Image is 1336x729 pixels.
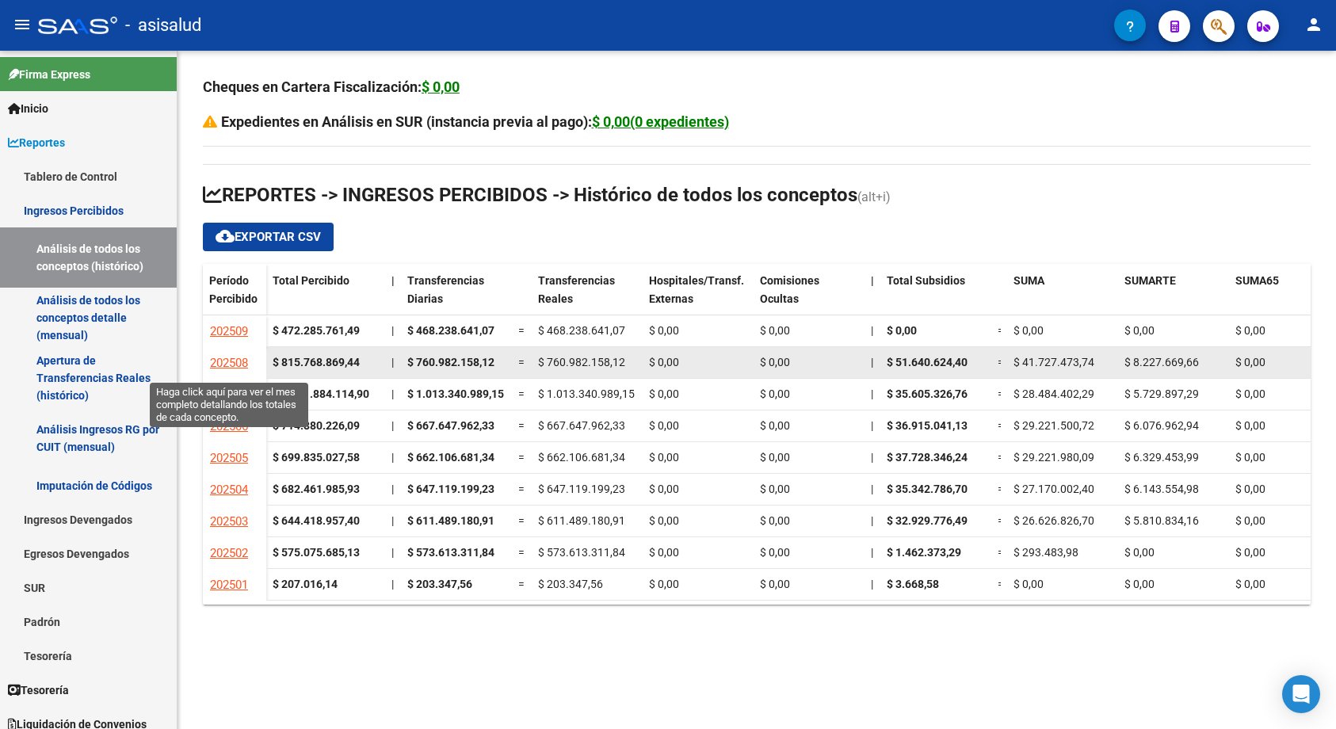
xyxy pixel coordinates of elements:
span: 202506 [210,419,248,433]
span: SUMARTE [1124,274,1176,287]
mat-icon: person [1304,15,1323,34]
datatable-header-cell: Comisiones Ocultas [754,264,865,330]
strong: Cheques en Cartera Fiscalización: [203,78,460,95]
span: = [518,324,525,337]
datatable-header-cell: SUMA [1007,264,1118,330]
span: $ 662.106.681,34 [407,451,494,464]
span: $ 27.170.002,40 [1013,483,1094,495]
span: $ 0,00 [1235,483,1265,495]
span: Total Subsidios [887,274,965,287]
span: $ 662.106.681,34 [538,451,625,464]
span: 202503 [210,514,248,529]
datatable-header-cell: Total Percibido [266,264,385,330]
span: SUMA65 [1235,274,1279,287]
span: 202505 [210,451,248,465]
span: $ 0,00 [649,324,679,337]
span: - asisalud [125,8,201,43]
span: $ 0,00 [649,356,679,368]
span: $ 5.729.897,29 [1124,387,1199,400]
span: = [998,578,1004,590]
span: $ 647.119.199,23 [407,483,494,495]
span: $ 26.626.826,70 [1013,514,1094,527]
span: Inicio [8,100,48,117]
strong: $ 682.461.985,93 [273,483,360,495]
strong: $ 207.016,14 [273,578,338,590]
span: | [871,274,874,287]
span: $ 35.605.326,76 [887,387,968,400]
span: $ 760.982.158,12 [407,356,494,368]
span: $ 0,00 [649,387,679,400]
span: SUMA [1013,274,1044,287]
span: $ 0,00 [760,451,790,464]
span: | [871,387,873,400]
span: Período Percibido [209,274,258,305]
span: $ 1.013.340.989,15 [407,387,504,400]
span: $ 0,00 [887,324,917,337]
span: | [391,387,394,400]
span: $ 611.489.180,91 [407,514,494,527]
span: = [998,546,1004,559]
span: $ 1.013.340.989,15 [538,387,635,400]
span: Firma Express [8,66,90,83]
span: (alt+i) [857,189,891,204]
span: $ 0,00 [649,419,679,432]
span: = [518,546,525,559]
div: Open Intercom Messenger [1282,675,1320,713]
span: $ 293.483,98 [1013,546,1078,559]
span: | [871,483,873,495]
datatable-header-cell: Transferencias Reales [532,264,643,330]
span: $ 0,00 [1013,324,1044,337]
span: $ 29.221.500,72 [1013,419,1094,432]
span: $ 41.727.473,74 [1013,356,1094,368]
span: Transferencias Reales [538,274,615,305]
span: = [998,356,1004,368]
span: | [391,451,394,464]
span: $ 6.076.962,94 [1124,419,1199,432]
span: $ 6.329.453,99 [1124,451,1199,464]
span: $ 0,00 [1124,546,1155,559]
div: $ 0,00 [422,76,460,98]
span: | [871,419,873,432]
span: $ 0,00 [1235,514,1265,527]
span: $ 468.238.641,07 [407,324,494,337]
span: $ 0,00 [649,546,679,559]
span: $ 0,00 [760,514,790,527]
span: $ 760.982.158,12 [538,356,625,368]
span: REPORTES -> INGRESOS PERCIBIDOS -> Histórico de todos los conceptos [203,184,857,206]
strong: $ 815.768.869,44 [273,356,360,368]
span: $ 667.647.962,33 [538,419,625,432]
span: Total Percibido [273,274,349,287]
span: $ 0,00 [760,419,790,432]
span: = [518,578,525,590]
strong: $ 699.835.027,58 [273,451,360,464]
mat-icon: cloud_download [216,227,235,246]
span: = [998,419,1004,432]
span: $ 5.810.834,16 [1124,514,1199,527]
span: Exportar CSV [216,230,321,244]
span: $ 0,00 [1235,419,1265,432]
strong: $ 714.880.226,09 [273,419,360,432]
span: $ 611.489.180,91 [538,514,625,527]
span: $ 36.915.041,13 [887,419,968,432]
span: $ 0,00 [649,483,679,495]
span: = [998,451,1004,464]
span: $ 8.227.669,66 [1124,356,1199,368]
span: | [391,274,395,287]
span: = [518,514,525,527]
span: $ 0,00 [760,578,790,590]
span: | [391,514,394,527]
button: Exportar CSV [203,223,334,251]
span: | [391,546,394,559]
span: Transferencias Diarias [407,274,484,305]
datatable-header-cell: Transferencias Diarias [401,264,512,330]
span: = [998,387,1004,400]
span: $ 0,00 [1235,324,1265,337]
span: Hospitales/Transf. Externas [649,274,744,305]
span: 202509 [210,324,248,338]
span: $ 0,00 [760,546,790,559]
strong: $ 644.418.957,40 [273,514,360,527]
span: $ 0,00 [1235,356,1265,368]
span: = [518,356,525,368]
span: = [518,483,525,495]
span: 202502 [210,546,248,560]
